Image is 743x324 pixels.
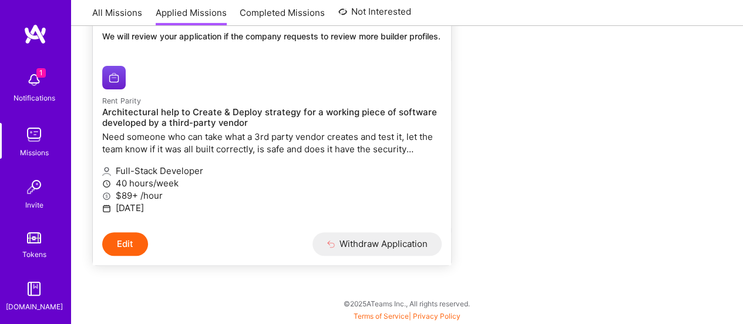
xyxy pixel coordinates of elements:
[102,96,141,105] small: Rent Parity
[22,277,46,300] img: guide book
[14,92,55,104] div: Notifications
[27,232,41,243] img: tokens
[102,167,111,176] i: icon Applicant
[102,192,111,201] i: icon MoneyGray
[102,31,442,42] p: We will review your application if the company requests to review more builder profiles.
[354,312,409,320] a: Terms of Service
[102,107,442,128] h4: Architectural help to Create & Deploy strategy for a working piece of software developed by a thi...
[102,165,442,177] p: Full-Stack Developer
[102,232,148,256] button: Edit
[22,248,46,260] div: Tokens
[102,131,442,155] p: Need someone who can take what a 3rd party vendor creates and test it, let the team know if it wa...
[102,66,126,89] img: Rent Parity company logo
[413,312,460,320] a: Privacy Policy
[102,177,442,189] p: 40 hours/week
[354,312,460,320] span: |
[22,123,46,146] img: teamwork
[92,6,142,26] a: All Missions
[23,24,47,45] img: logo
[25,199,43,211] div: Invite
[93,56,451,232] a: Rent Parity company logoRent ParityArchitectural help to Create & Deploy strategy for a working p...
[102,204,111,213] i: icon Calendar
[70,289,743,318] div: © 2025 ATeams Inc., All rights reserved.
[240,6,325,26] a: Completed Missions
[312,232,442,256] button: Withdraw Application
[22,175,46,199] img: Invite
[20,146,49,159] div: Missions
[102,189,442,202] p: $89+ /hour
[22,68,46,92] img: bell
[6,300,63,313] div: [DOMAIN_NAME]
[36,68,46,78] span: 1
[102,179,111,188] i: icon Clock
[338,5,412,26] a: Not Interested
[102,202,442,214] p: [DATE]
[156,6,227,26] a: Applied Missions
